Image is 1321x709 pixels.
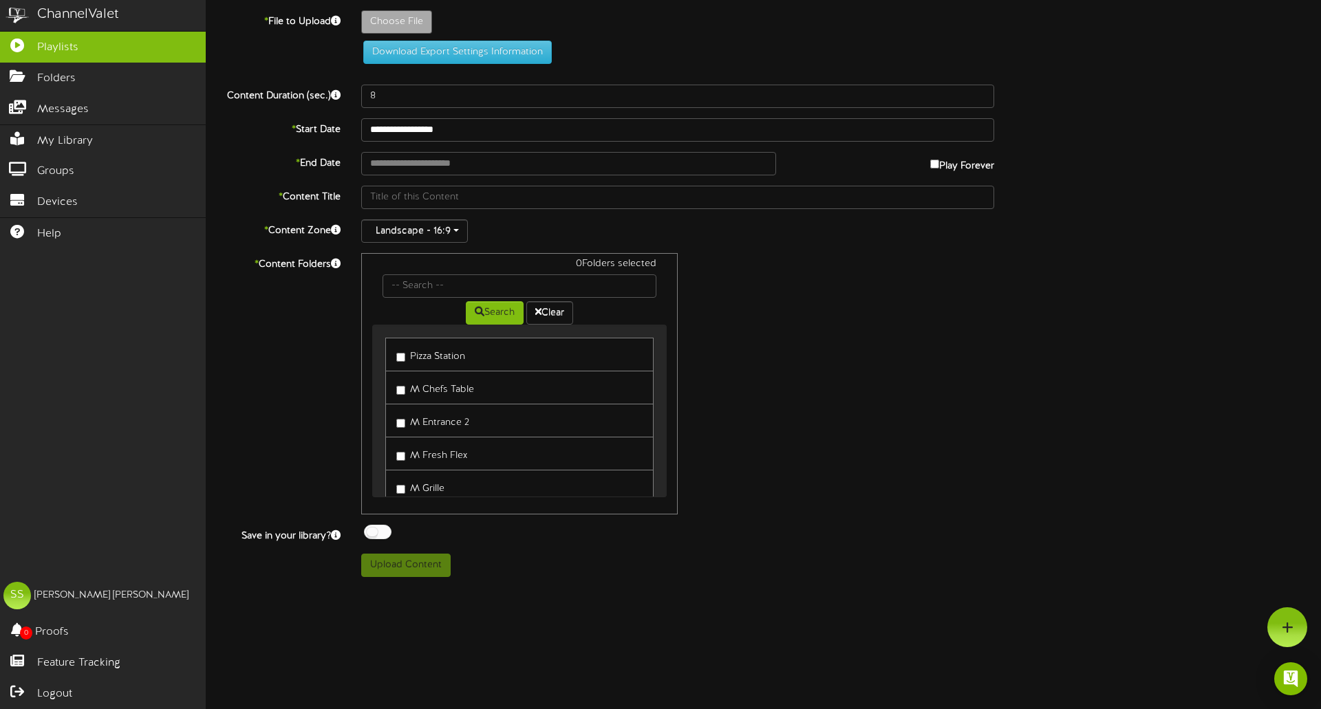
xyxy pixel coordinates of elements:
[363,41,552,64] button: Download Export Settings Information
[361,219,468,243] button: Landscape - 16:9
[396,485,405,494] input: M Grille
[396,345,465,364] label: Pizza Station
[396,386,405,395] input: M Chefs Table
[20,626,32,640] span: 0
[396,419,405,428] input: M Entrance 2
[37,5,119,25] div: ChannelValet
[34,589,189,602] div: [PERSON_NAME] [PERSON_NAME]
[361,554,451,577] button: Upload Content
[396,452,405,461] input: M Fresh Flex
[372,257,667,274] div: 0 Folders selected
[37,133,93,149] span: My Library
[396,378,474,397] label: M Chefs Table
[37,686,72,702] span: Logout
[396,477,444,496] label: M Grille
[396,444,467,463] label: M Fresh Flex
[396,411,469,430] label: M Entrance 2
[383,274,656,298] input: -- Search --
[526,301,573,325] button: Clear
[35,624,69,640] span: Proofs
[37,655,120,671] span: Feature Tracking
[396,353,405,362] input: Pizza Station
[37,71,76,87] span: Folders
[466,301,524,325] button: Search
[37,164,74,179] span: Groups
[37,40,78,56] span: Playlists
[930,152,994,173] label: Play Forever
[37,102,89,118] span: Messages
[361,186,994,209] input: Title of this Content
[930,160,939,168] input: Play Forever
[37,195,78,210] span: Devices
[37,226,61,242] span: Help
[356,47,552,57] a: Download Export Settings Information
[3,582,31,609] div: SS
[1274,662,1307,695] div: Open Intercom Messenger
